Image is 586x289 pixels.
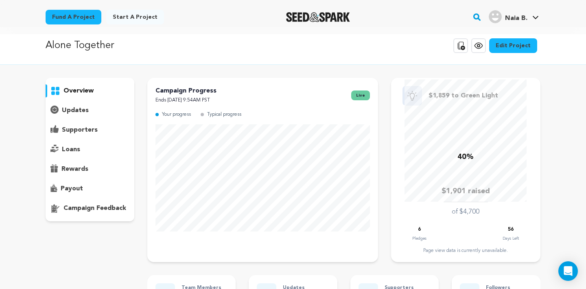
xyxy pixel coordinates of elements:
p: Alone Together [46,38,114,53]
span: Naia B. [505,15,527,22]
p: Typical progress [207,110,241,119]
button: loans [46,143,134,156]
p: Pledges [412,234,426,243]
p: payout [61,184,83,194]
a: Seed&Spark Homepage [286,12,350,22]
p: Campaign Progress [155,86,216,96]
span: live [351,90,370,100]
div: Page view data is currently unavailable. [399,247,532,254]
p: updates [62,106,89,115]
button: updates [46,104,134,117]
img: Seed&Spark Logo Dark Mode [286,12,350,22]
a: Edit Project [489,38,537,53]
a: Fund a project [46,10,101,24]
button: rewards [46,163,134,176]
p: campaign feedback [63,203,126,213]
div: Open Intercom Messenger [558,261,578,281]
p: supporters [62,125,98,135]
p: Days Left [503,234,519,243]
button: overview [46,84,134,97]
button: payout [46,182,134,195]
p: 40% [457,151,474,163]
p: 6 [418,225,421,234]
p: 56 [508,225,514,234]
p: Your progress [162,110,191,119]
a: Naia B.'s Profile [487,9,540,23]
p: Ends [DATE] 9:54AM PST [155,96,216,105]
p: rewards [61,164,88,174]
button: campaign feedback [46,202,134,215]
p: of $4,700 [452,207,479,217]
p: overview [63,86,94,96]
a: Start a project [106,10,164,24]
img: user.png [489,10,502,23]
div: Naia B.'s Profile [489,10,527,23]
button: supporters [46,124,134,137]
p: loans [62,145,80,154]
span: Naia B.'s Profile [487,9,540,26]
